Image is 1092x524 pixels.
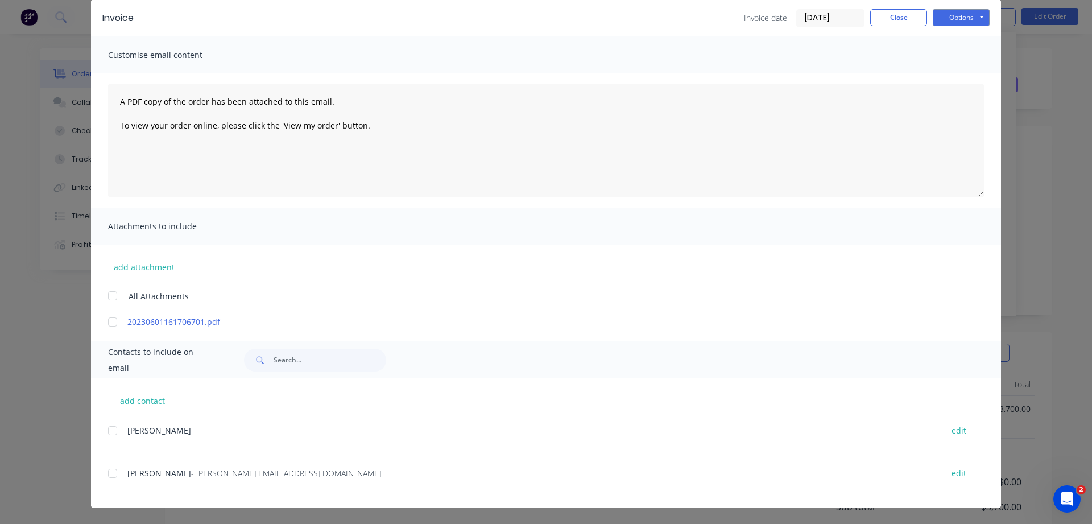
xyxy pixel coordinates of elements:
[108,47,233,63] span: Customise email content
[191,468,381,478] span: - [PERSON_NAME][EMAIL_ADDRESS][DOMAIN_NAME]
[127,425,191,436] span: [PERSON_NAME]
[870,9,927,26] button: Close
[933,9,990,26] button: Options
[108,258,180,275] button: add attachment
[1053,485,1081,513] iframe: Intercom live chat
[127,316,931,328] a: 20230601161706701.pdf
[102,11,134,25] div: Invoice
[744,12,787,24] span: Invoice date
[1077,485,1086,494] span: 2
[108,84,984,197] textarea: A PDF copy of the order has been attached to this email. To view your order online, please click ...
[274,349,386,372] input: Search...
[108,218,233,234] span: Attachments to include
[945,465,973,481] button: edit
[945,423,973,438] button: edit
[129,290,189,302] span: All Attachments
[108,392,176,409] button: add contact
[108,344,216,376] span: Contacts to include on email
[127,468,191,478] span: [PERSON_NAME]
